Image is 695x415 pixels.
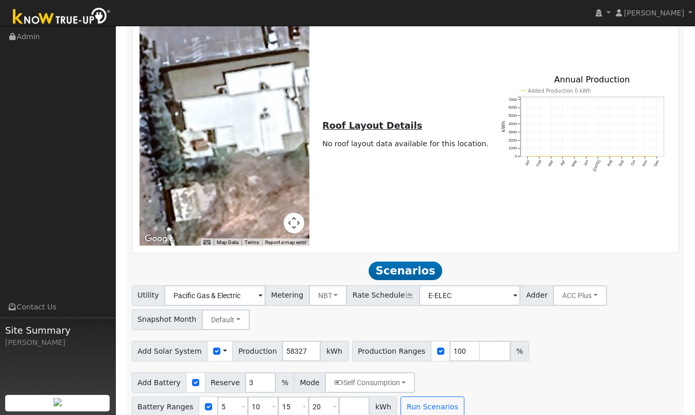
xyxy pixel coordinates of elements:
[501,121,506,132] text: kWh
[535,159,542,167] text: Feb
[132,372,187,393] span: Add Battery
[322,120,422,131] u: Roof Layout Details
[653,159,661,167] text: Dec
[217,239,238,246] button: Map Data
[633,155,634,157] circle: onclick=""
[554,75,630,84] text: Annual Production
[630,159,637,166] text: Oct
[509,130,517,134] text: 3000
[309,285,347,306] button: NBT
[132,309,203,330] span: Snapshot Month
[509,146,517,150] text: 1000
[5,323,110,337] span: Site Summary
[284,213,304,233] button: Map camera controls
[538,155,540,157] circle: onclick=""
[8,6,116,29] img: Know True-Up
[585,155,587,157] circle: onclick=""
[621,155,622,157] circle: onclick=""
[510,341,529,361] span: %
[132,285,165,306] span: Utility
[562,155,563,157] circle: onclick=""
[54,398,62,406] img: retrieve
[641,159,649,167] text: Nov
[232,341,283,361] span: Production
[550,155,552,157] circle: onclick=""
[559,159,566,167] text: Apr
[320,341,348,361] span: kWh
[553,285,607,306] button: ACC Plus
[527,155,528,157] circle: onclick=""
[597,155,599,157] circle: onclick=""
[142,232,176,246] a: Open this area in Google Maps (opens a new window)
[325,372,415,393] button: Self Consumption
[509,113,517,118] text: 5000
[265,285,309,306] span: Metering
[352,341,431,361] span: Production Ranges
[205,372,246,393] span: Reserve
[369,262,442,280] span: Scenarios
[419,285,520,306] input: Select a Rate Schedule
[574,155,575,157] circle: onclick=""
[656,155,657,157] circle: onclick=""
[547,159,554,167] text: Mar
[294,372,325,393] span: Mode
[5,337,110,348] div: [PERSON_NAME]
[528,88,590,94] text: Added Production 0 kWh
[346,285,420,306] span: Rate Schedule
[520,285,553,306] span: Adder
[202,309,250,330] button: Default
[164,285,266,306] input: Select a Utility
[606,159,613,167] text: Aug
[509,138,517,143] text: 2000
[509,105,517,110] text: 6000
[645,155,646,157] circle: onclick=""
[203,239,211,246] button: Keyboard shortcuts
[321,137,491,151] td: No roof layout data available for this location.
[142,232,176,246] img: Google
[245,239,259,245] a: Terms (opens in new tab)
[265,239,306,245] a: Report a map error
[618,159,625,167] text: Sep
[515,154,517,159] text: 0
[592,159,601,172] text: [DATE]
[524,159,530,167] text: Jan
[583,159,589,167] text: Jun
[132,341,208,361] span: Add Solar System
[570,159,578,168] text: May
[275,372,294,393] span: %
[609,155,611,157] circle: onclick=""
[509,97,517,102] text: 7000
[509,122,517,126] text: 4000
[624,9,684,17] span: [PERSON_NAME]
